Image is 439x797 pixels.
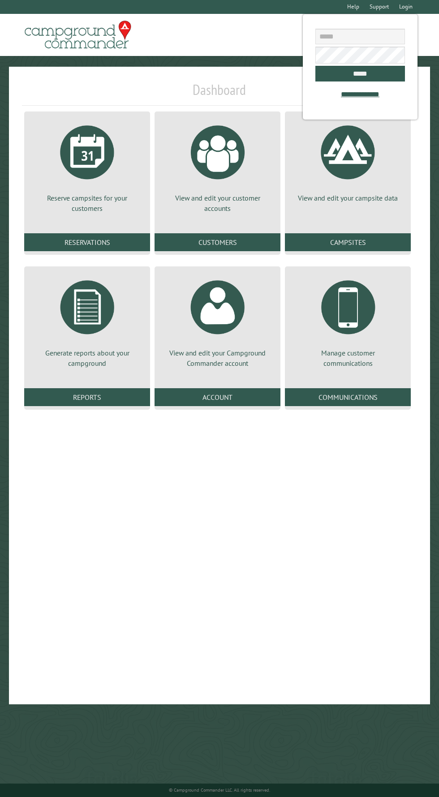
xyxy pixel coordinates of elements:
[35,119,139,213] a: Reserve campsites for your customers
[165,119,270,213] a: View and edit your customer accounts
[155,233,280,251] a: Customers
[165,348,270,368] p: View and edit your Campground Commander account
[165,274,270,368] a: View and edit your Campground Commander account
[285,388,411,406] a: Communications
[296,348,400,368] p: Manage customer communications
[296,193,400,203] p: View and edit your campsite data
[35,274,139,368] a: Generate reports about your campground
[22,81,417,106] h1: Dashboard
[22,17,134,52] img: Campground Commander
[296,119,400,203] a: View and edit your campsite data
[35,348,139,368] p: Generate reports about your campground
[285,233,411,251] a: Campsites
[24,233,150,251] a: Reservations
[24,388,150,406] a: Reports
[296,274,400,368] a: Manage customer communications
[155,388,280,406] a: Account
[169,787,270,793] small: © Campground Commander LLC. All rights reserved.
[165,193,270,213] p: View and edit your customer accounts
[35,193,139,213] p: Reserve campsites for your customers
